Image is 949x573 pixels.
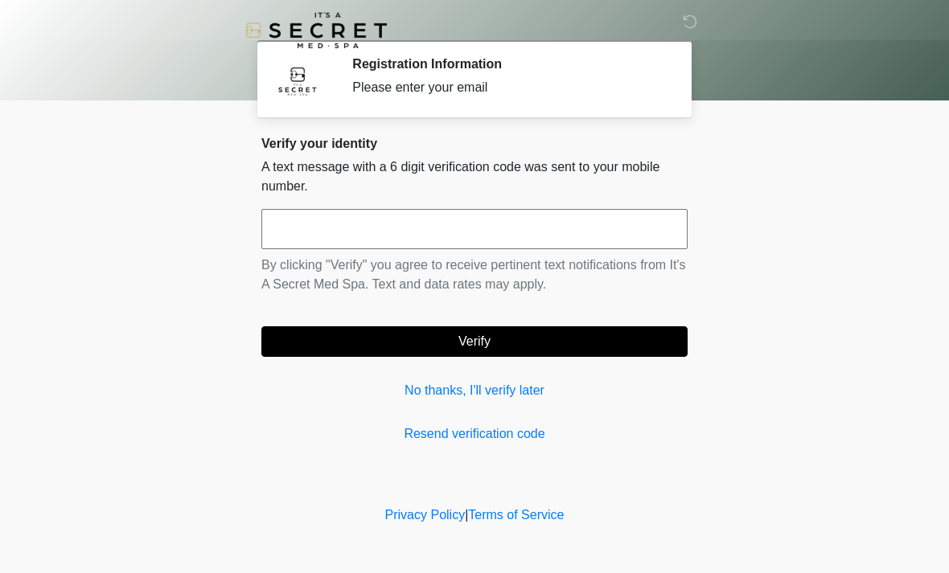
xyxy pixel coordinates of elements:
[261,424,688,444] a: Resend verification code
[465,508,468,522] a: |
[273,56,322,104] img: Agent Avatar
[352,78,663,97] div: Please enter your email
[261,256,688,294] p: By clicking "Verify" you agree to receive pertinent text notifications from It's A Secret Med Spa...
[352,56,663,72] h2: Registration Information
[385,508,466,522] a: Privacy Policy
[261,158,688,196] p: A text message with a 6 digit verification code was sent to your mobile number.
[261,381,688,400] a: No thanks, I'll verify later
[468,508,564,522] a: Terms of Service
[261,136,688,151] h2: Verify your identity
[245,12,387,48] img: It's A Secret Med Spa Logo
[261,326,688,357] button: Verify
